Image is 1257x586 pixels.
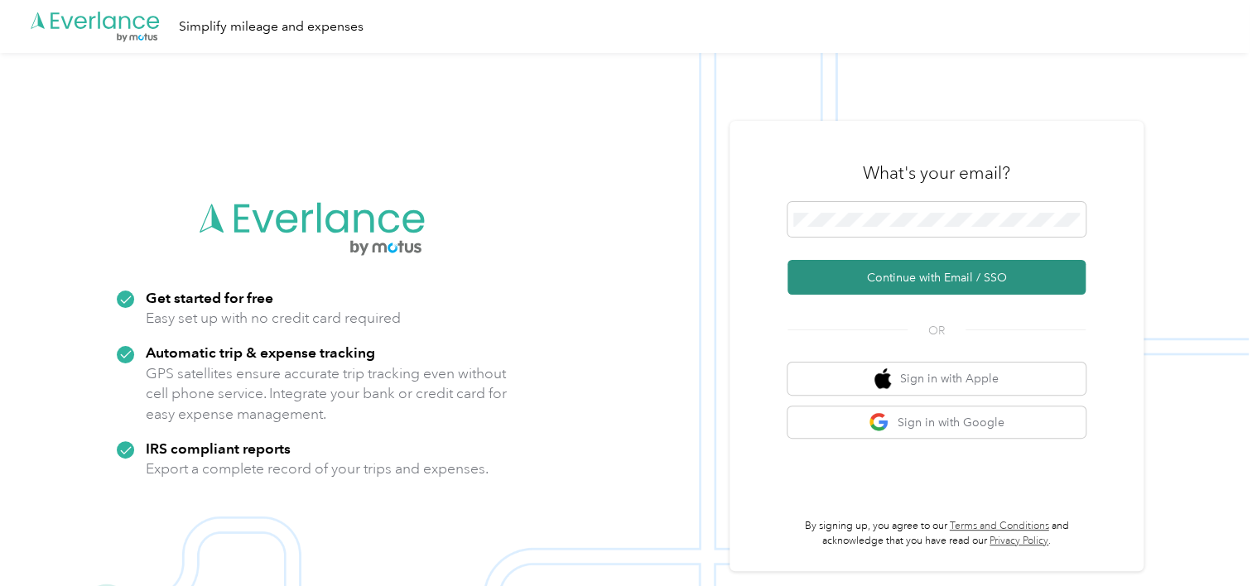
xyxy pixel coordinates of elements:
[146,459,489,479] p: Export a complete record of your trips and expenses.
[787,363,1086,395] button: apple logoSign in with Apple
[179,17,364,37] div: Simplify mileage and expenses
[950,520,1049,532] a: Terms and Conditions
[787,519,1086,548] p: By signing up, you agree to our and acknowledge that you have read our .
[869,412,889,433] img: google logo
[146,363,508,425] p: GPS satellites ensure accurate trip tracking even without cell phone service. Integrate your bank...
[146,308,401,329] p: Easy set up with no credit card required
[787,406,1086,439] button: google logoSign in with Google
[146,289,273,306] strong: Get started for free
[863,161,1010,185] h3: What's your email?
[787,260,1086,295] button: Continue with Email / SSO
[874,368,891,389] img: apple logo
[990,535,1048,547] a: Privacy Policy
[146,439,291,457] strong: IRS compliant reports
[908,322,966,339] span: OR
[146,343,375,361] strong: Automatic trip & expense tracking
